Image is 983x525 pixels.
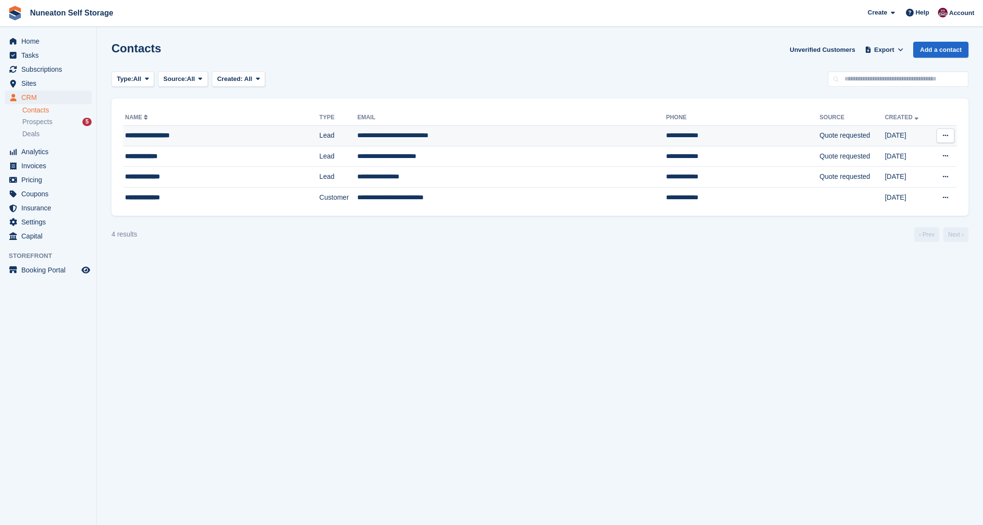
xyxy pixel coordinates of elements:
span: Capital [21,229,79,243]
a: menu [5,173,92,187]
a: Preview store [80,264,92,276]
a: Nuneaton Self Storage [26,5,117,21]
th: Source [820,110,885,126]
a: menu [5,145,92,159]
td: Quote requested [820,167,885,188]
a: Created [885,114,920,121]
img: Chris Palmer [938,8,948,17]
span: Invoices [21,159,79,173]
span: Coupons [21,187,79,201]
span: Create [868,8,887,17]
a: Previous [914,227,939,242]
a: menu [5,263,92,277]
a: menu [5,63,92,76]
span: Analytics [21,145,79,159]
a: Contacts [22,106,92,115]
td: Quote requested [820,126,885,146]
th: Email [357,110,666,126]
span: Booking Portal [21,263,79,277]
a: menu [5,201,92,215]
a: Name [125,114,150,121]
a: Add a contact [913,42,968,58]
img: stora-icon-8386f47178a22dfd0bd8f6a31ec36ba5ce8667c1dd55bd0f319d3a0aa187defe.svg [8,6,22,20]
span: All [187,74,195,84]
th: Phone [666,110,820,126]
span: Pricing [21,173,79,187]
button: Export [863,42,905,58]
a: Next [943,227,968,242]
td: [DATE] [885,167,930,188]
a: menu [5,215,92,229]
span: Source: [163,74,187,84]
span: Storefront [9,251,96,261]
a: menu [5,187,92,201]
div: 4 results [111,229,137,239]
span: CRM [21,91,79,104]
button: Type: All [111,71,154,87]
td: [DATE] [885,187,930,207]
span: Home [21,34,79,48]
td: Quote requested [820,146,885,167]
span: Tasks [21,48,79,62]
a: Unverified Customers [786,42,859,58]
a: Deals [22,129,92,139]
a: menu [5,77,92,90]
span: All [133,74,142,84]
span: Account [949,8,974,18]
span: All [244,75,253,82]
td: Lead [319,146,357,167]
a: menu [5,48,92,62]
span: Help [916,8,929,17]
a: menu [5,159,92,173]
a: menu [5,91,92,104]
span: Sites [21,77,79,90]
div: 5 [82,118,92,126]
span: Created: [217,75,243,82]
span: Deals [22,129,40,139]
span: Subscriptions [21,63,79,76]
a: menu [5,34,92,48]
span: Settings [21,215,79,229]
a: menu [5,229,92,243]
button: Created: All [212,71,265,87]
td: [DATE] [885,146,930,167]
span: Export [874,45,894,55]
td: Customer [319,187,357,207]
td: [DATE] [885,126,930,146]
h1: Contacts [111,42,161,55]
button: Source: All [158,71,208,87]
span: Insurance [21,201,79,215]
td: Lead [319,167,357,188]
a: Prospects 5 [22,117,92,127]
nav: Page [912,227,970,242]
th: Type [319,110,357,126]
span: Prospects [22,117,52,127]
span: Type: [117,74,133,84]
td: Lead [319,126,357,146]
